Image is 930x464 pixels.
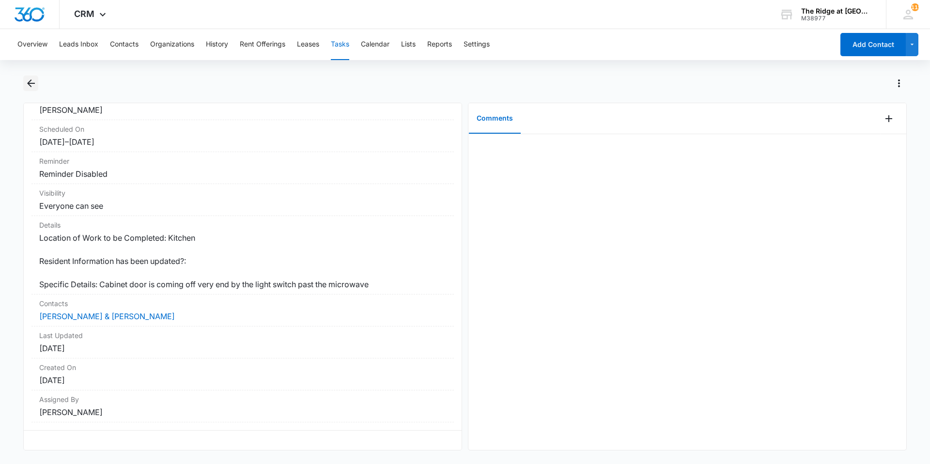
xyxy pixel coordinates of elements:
[911,3,919,11] span: 115
[469,104,521,134] button: Comments
[31,184,454,216] div: VisibilityEveryone can see
[331,29,349,60] button: Tasks
[31,88,454,120] div: Assigned To[PERSON_NAME]
[911,3,919,11] div: notifications count
[110,29,139,60] button: Contacts
[840,33,906,56] button: Add Contact
[31,294,454,326] div: Contacts[PERSON_NAME] & [PERSON_NAME]
[39,330,446,340] dt: Last Updated
[31,216,454,294] div: DetailsLocation of Work to be Completed: Kitchen Resident Information has been updated?: Specific...
[297,29,319,60] button: Leases
[891,76,907,91] button: Actions
[39,168,446,180] dd: Reminder Disabled
[39,156,446,166] dt: Reminder
[31,152,454,184] div: ReminderReminder Disabled
[39,104,446,116] dd: [PERSON_NAME]
[31,358,454,390] div: Created On[DATE]
[59,29,98,60] button: Leads Inbox
[39,342,446,354] dd: [DATE]
[39,136,446,148] dd: [DATE] – [DATE]
[801,7,872,15] div: account name
[31,326,454,358] div: Last Updated[DATE]
[150,29,194,60] button: Organizations
[39,220,446,230] dt: Details
[23,76,38,91] button: Back
[361,29,389,60] button: Calendar
[206,29,228,60] button: History
[39,124,446,134] dt: Scheduled On
[39,406,446,418] dd: [PERSON_NAME]
[427,29,452,60] button: Reports
[39,188,446,198] dt: Visibility
[74,9,94,19] span: CRM
[39,362,446,372] dt: Created On
[801,15,872,22] div: account id
[39,298,446,309] dt: Contacts
[39,394,446,404] dt: Assigned By
[881,111,897,126] button: Add Comment
[39,374,446,386] dd: [DATE]
[17,29,47,60] button: Overview
[31,390,454,422] div: Assigned By[PERSON_NAME]
[240,29,285,60] button: Rent Offerings
[31,120,454,152] div: Scheduled On[DATE]–[DATE]
[464,29,490,60] button: Settings
[401,29,416,60] button: Lists
[39,311,175,321] a: [PERSON_NAME] & [PERSON_NAME]
[39,200,446,212] dd: Everyone can see
[39,232,446,290] dd: Location of Work to be Completed: Kitchen Resident Information has been updated?: Specific Detail...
